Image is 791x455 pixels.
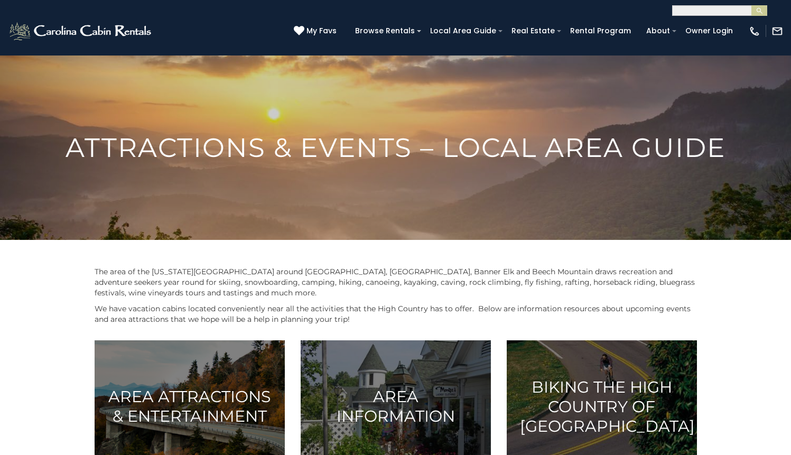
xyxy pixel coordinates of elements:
h3: Biking the High Country of [GEOGRAPHIC_DATA] [520,377,684,436]
a: About [641,23,675,39]
h3: Area Information [314,387,478,426]
a: Real Estate [506,23,560,39]
h3: Area Attractions & Entertainment [108,387,272,426]
a: Owner Login [680,23,738,39]
a: My Favs [294,25,339,37]
img: mail-regular-white.png [771,25,783,37]
a: Browse Rentals [350,23,420,39]
img: phone-regular-white.png [749,25,760,37]
span: My Favs [306,25,337,36]
p: The area of the [US_STATE][GEOGRAPHIC_DATA] around [GEOGRAPHIC_DATA], [GEOGRAPHIC_DATA], Banner E... [95,266,697,298]
img: White-1-2.png [8,21,154,42]
a: Local Area Guide [425,23,501,39]
a: Rental Program [565,23,636,39]
p: We have vacation cabins located conveniently near all the activities that the High Country has to... [95,303,697,324]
